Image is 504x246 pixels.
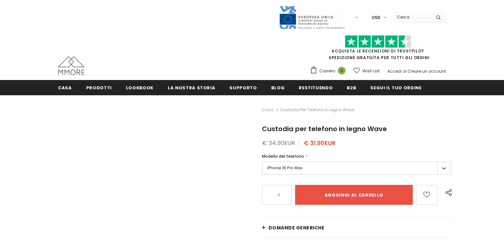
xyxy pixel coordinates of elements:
[387,68,402,74] a: Accedi
[310,38,446,60] span: SPEDIZIONE GRATUITA PER TUTTI GLI ORDINI
[332,48,424,54] a: Acquista le recensioni di TrustPilot
[262,162,451,175] label: iPhone 16 Pro Max
[168,80,215,95] a: La nostra storia
[403,68,407,74] span: or
[229,80,257,95] a: supporto
[370,80,421,95] a: Segui il tuo ordine
[299,85,333,91] span: Restituendo
[168,85,215,91] span: La nostra storia
[310,66,349,76] a: Carrello 0
[262,124,387,133] span: Custodia per telefono in legno Wave
[262,218,451,238] a: Domande generiche
[347,80,356,95] a: B2B
[262,153,304,159] span: Modello del telefono
[347,85,356,91] span: B2B
[295,185,413,205] input: Aggiungi al carrello
[393,12,431,22] input: Search Site
[126,85,154,91] span: Lookbook
[362,68,380,74] span: Wish List
[372,14,380,21] span: USD
[86,85,112,91] span: Prodotti
[279,5,345,30] img: Javni Razpis
[353,65,380,77] a: Wish List
[58,85,72,91] span: Casa
[299,80,333,95] a: Restituendo
[262,139,295,147] span: € 34.90EUR
[262,106,274,114] a: Casa
[58,56,85,75] img: Casi MMORE
[304,139,336,147] span: € 31.90EUR
[229,85,257,91] span: supporto
[319,68,335,74] span: Carrello
[279,14,345,20] a: Javni Razpis
[370,85,421,91] span: Segui il tuo ordine
[338,67,346,74] span: 0
[271,85,285,91] span: Blog
[408,68,446,74] a: Creare un account
[86,80,112,95] a: Prodotti
[269,224,325,231] span: Domande generiche
[126,80,154,95] a: Lookbook
[58,80,72,95] a: Casa
[345,35,411,48] img: Fidati di Pilot Stars
[271,80,285,95] a: Blog
[280,106,354,114] span: Custodia per telefono in legno Wave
